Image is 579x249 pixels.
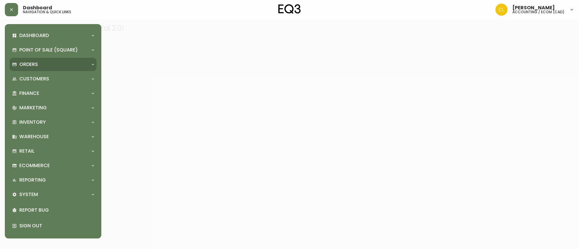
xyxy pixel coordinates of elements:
[10,116,96,129] div: Inventory
[19,133,49,140] p: Warehouse
[19,47,78,53] p: Point of Sale (Square)
[10,43,96,57] div: Point of Sale (Square)
[10,173,96,187] div: Reporting
[512,10,565,14] h5: accounting / ecom (cad)
[10,58,96,71] div: Orders
[10,72,96,86] div: Customers
[10,87,96,100] div: Finance
[23,5,52,10] span: Dashboard
[19,104,47,111] p: Marketing
[10,188,96,201] div: System
[10,130,96,143] div: Warehouse
[19,148,34,154] p: Retail
[19,162,50,169] p: Ecommerce
[23,10,71,14] h5: navigation & quick links
[10,218,96,234] div: Sign Out
[10,159,96,172] div: Ecommerce
[19,177,46,183] p: Reporting
[10,202,96,218] div: Report Bug
[19,191,38,198] p: System
[10,29,96,42] div: Dashboard
[19,119,46,126] p: Inventory
[19,207,94,213] p: Report Bug
[19,223,94,229] p: Sign Out
[19,76,49,82] p: Customers
[19,61,38,68] p: Orders
[19,90,39,97] p: Finance
[10,101,96,114] div: Marketing
[10,145,96,158] div: Retail
[495,4,508,16] img: c8a50d9e0e2261a29cae8bb82ebd33d8
[19,32,49,39] p: Dashboard
[278,4,301,14] img: logo
[512,5,555,10] span: [PERSON_NAME]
